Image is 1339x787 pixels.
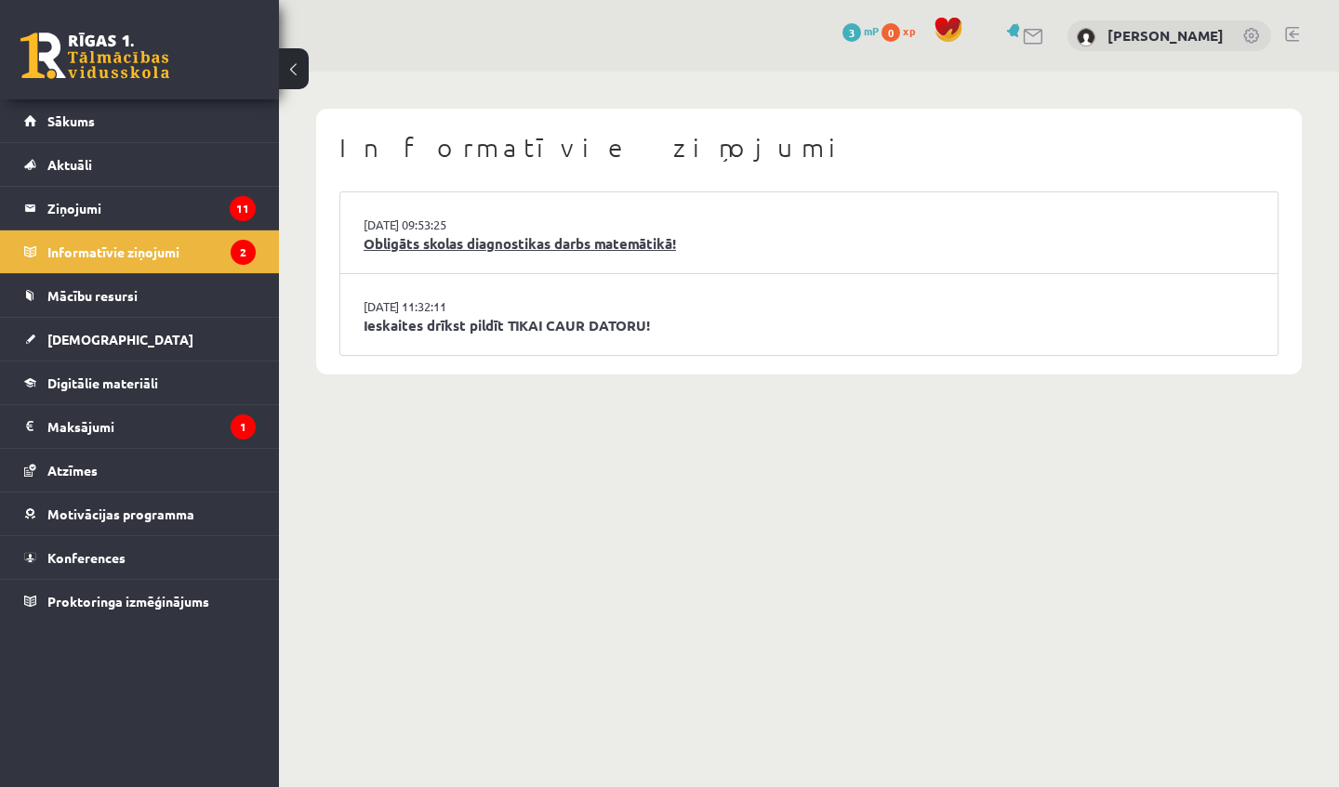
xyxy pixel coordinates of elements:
[47,112,95,129] span: Sākums
[364,233,1254,255] a: Obligāts skolas diagnostikas darbs matemātikā!
[24,536,256,579] a: Konferences
[364,315,1254,336] a: Ieskaites drīkst pildīt TIKAI CAUR DATORU!
[231,414,256,439] i: 1
[47,549,126,566] span: Konferences
[1077,28,1095,46] img: Aleksandra Timbere
[230,196,256,221] i: 11
[47,187,256,230] legend: Ziņojumi
[47,462,98,479] span: Atzīmes
[842,23,879,38] a: 3 mP
[24,318,256,361] a: [DEMOGRAPHIC_DATA]
[47,230,256,273] legend: Informatīvie ziņojumi
[339,132,1279,164] h1: Informatīvie ziņojumi
[24,187,256,230] a: Ziņojumi11
[47,287,138,304] span: Mācību resursi
[882,23,900,42] span: 0
[47,505,194,522] span: Motivācijas programma
[24,230,256,273] a: Informatīvie ziņojumi2
[24,361,256,404] a: Digitālie materiāli
[24,449,256,492] a: Atzīmes
[24,143,256,186] a: Aktuāli
[24,492,256,535] a: Motivācijas programma
[24,99,256,142] a: Sākums
[364,216,503,234] a: [DATE] 09:53:25
[20,33,169,79] a: Rīgas 1. Tālmācības vidusskola
[47,374,158,391] span: Digitālie materiāli
[882,23,924,38] a: 0 xp
[47,331,193,348] span: [DEMOGRAPHIC_DATA]
[231,240,256,265] i: 2
[842,23,861,42] span: 3
[24,405,256,448] a: Maksājumi1
[364,297,503,316] a: [DATE] 11:32:11
[47,156,92,173] span: Aktuāli
[864,23,879,38] span: mP
[1107,26,1224,45] a: [PERSON_NAME]
[47,405,256,448] legend: Maksājumi
[24,580,256,623] a: Proktoringa izmēģinājums
[47,593,209,610] span: Proktoringa izmēģinājums
[903,23,915,38] span: xp
[24,274,256,317] a: Mācību resursi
